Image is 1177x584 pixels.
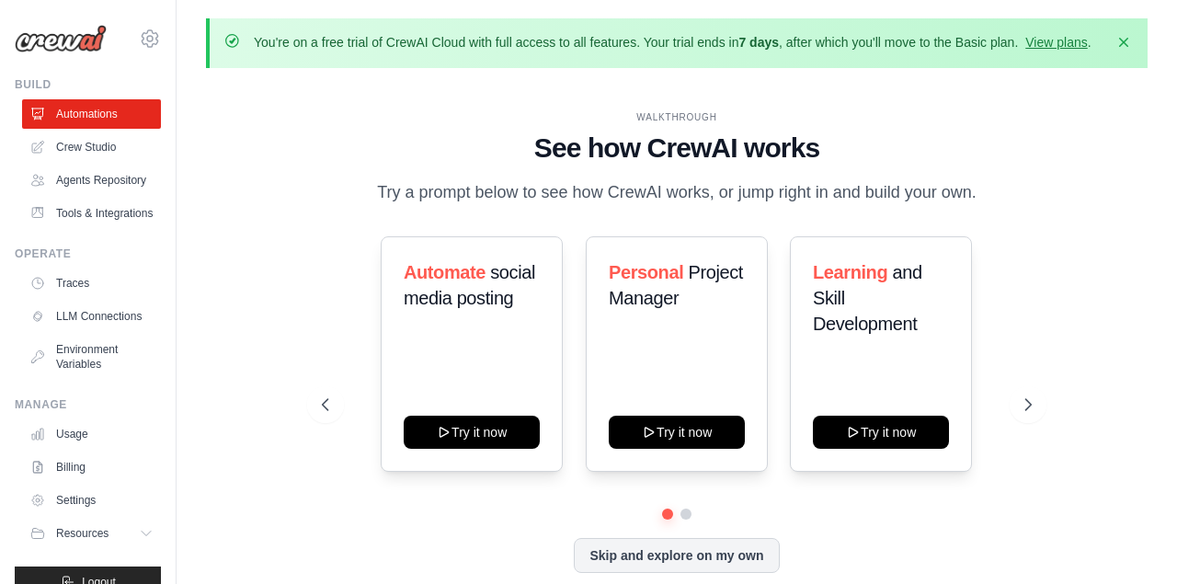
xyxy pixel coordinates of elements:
div: Build [15,77,161,92]
div: WALKTHROUGH [322,110,1031,124]
span: and Skill Development [813,262,922,334]
a: Settings [22,486,161,515]
div: Operate [15,246,161,261]
span: Resources [56,526,109,541]
strong: 7 days [738,35,779,50]
button: Resources [22,519,161,548]
a: View plans [1025,35,1087,50]
h1: See how CrewAI works [322,132,1031,165]
span: Project Manager [609,262,743,308]
a: Agents Repository [22,166,161,195]
a: Usage [22,419,161,449]
img: Logo [15,25,107,52]
button: Skip and explore on my own [574,538,779,573]
a: Billing [22,452,161,482]
button: Try it now [404,416,540,449]
a: Traces [22,269,161,298]
span: social media posting [404,262,535,308]
p: Try a prompt below to see how CrewAI works, or jump right in and build your own. [368,179,986,206]
a: Automations [22,99,161,129]
span: Learning [813,262,887,282]
span: Automate [404,262,486,282]
button: Try it now [813,416,949,449]
a: Environment Variables [22,335,161,379]
span: Personal [609,262,683,282]
button: Try it now [609,416,745,449]
p: You're on a free trial of CrewAI Cloud with full access to all features. Your trial ends in , aft... [254,33,1091,52]
a: Crew Studio [22,132,161,162]
a: Tools & Integrations [22,199,161,228]
div: Manage [15,397,161,412]
a: LLM Connections [22,302,161,331]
